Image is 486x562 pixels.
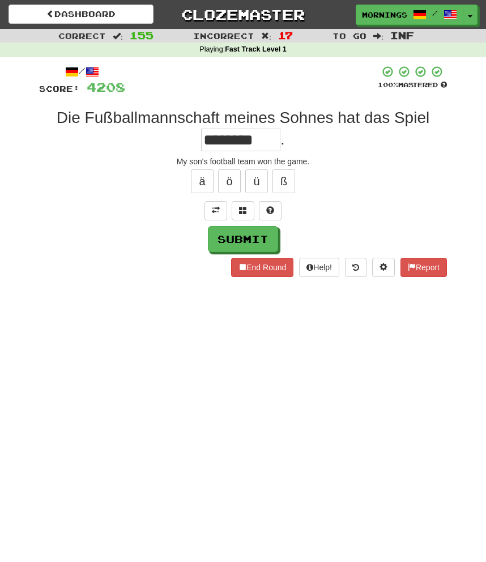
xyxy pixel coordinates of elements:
span: : [113,32,123,40]
div: My son's football team won the game. [39,156,447,167]
a: Dashboard [8,5,154,24]
span: 100 % [378,81,398,88]
span: 17 [278,29,293,41]
div: Mastered [378,80,447,90]
span: 4208 [87,80,125,94]
button: Help! [299,258,339,277]
span: : [261,32,271,40]
button: ß [272,169,295,193]
div: / [39,65,125,79]
span: Score: [39,84,80,93]
span: : [373,32,383,40]
button: Single letter hint - you only get 1 per sentence and score half the points! alt+h [259,201,282,220]
span: Correct [58,31,106,41]
button: ä [191,169,214,193]
strong: Fast Track Level 1 [225,45,287,53]
button: Report [400,258,447,277]
button: Toggle translation (alt+t) [204,201,227,220]
button: ü [245,169,268,193]
a: MorningSky1558 / [356,5,463,25]
span: MorningSky1558 [362,10,407,20]
span: Die Fußballmannschaft meines Sohnes hat das Spiel [57,109,429,126]
span: Inf [390,29,414,41]
button: End Round [231,258,293,277]
span: Incorrect [193,31,254,41]
span: 155 [130,29,154,41]
button: Submit [208,226,278,252]
button: Switch sentence to multiple choice alt+p [232,201,254,220]
a: Clozemaster [170,5,316,24]
span: To go [332,31,366,41]
span: . [280,130,285,148]
span: / [432,9,438,17]
button: Round history (alt+y) [345,258,366,277]
button: ö [218,169,241,193]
